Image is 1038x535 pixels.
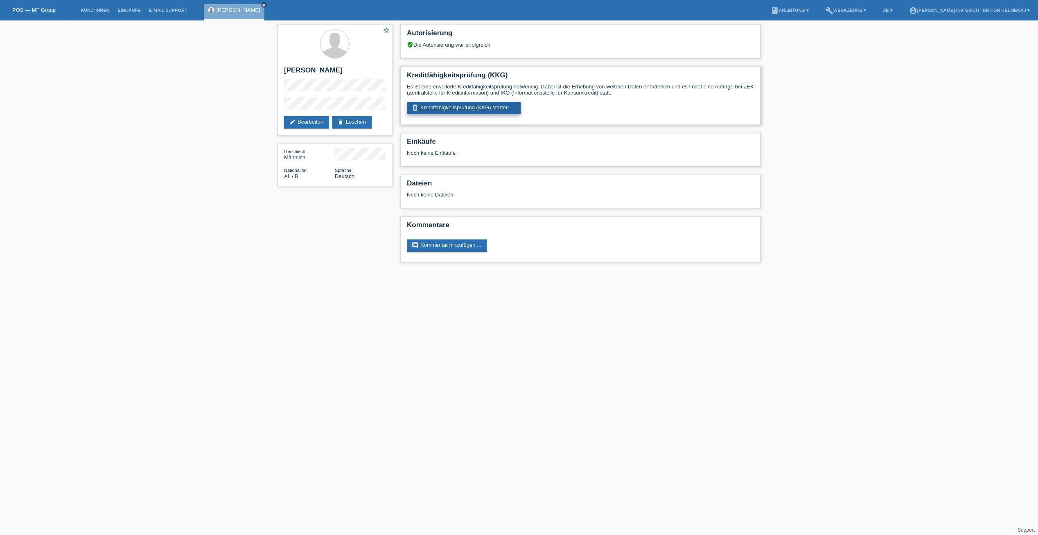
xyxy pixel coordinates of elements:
[12,7,56,13] a: POS — MF Group
[407,84,754,96] p: Es ist eine erweiterte Kreditfähigkeitsprüfung notwendig. Dabei ist die Erhebung von weiteren Dat...
[383,27,390,35] a: star_border
[407,41,413,48] i: verified_user
[284,168,307,173] span: Nationalität
[771,7,779,15] i: book
[878,8,896,13] a: DE ▾
[284,173,298,179] span: Albanien / B / 14.03.2022
[407,192,657,198] div: Noch keine Dateien
[284,148,335,160] div: Männlich
[217,7,260,13] a: [PERSON_NAME]
[77,8,113,13] a: Kund*innen
[412,104,418,111] i: perm_device_information
[412,242,418,248] i: comment
[113,8,144,13] a: Einkäufe
[1018,527,1035,533] a: Support
[407,29,754,41] h2: Autorisierung
[407,102,521,114] a: perm_device_informationKreditfähigkeitsprüfung (KKG) starten ...
[284,66,386,79] h2: [PERSON_NAME]
[284,116,329,129] a: editBearbeiten
[905,8,1034,13] a: account_circle[PERSON_NAME] Ink GmbH - Driton Kelmenaj ▾
[821,8,871,13] a: buildWerkzeuge ▾
[145,8,192,13] a: E-Mail Support
[332,116,372,129] a: deleteLöschen
[335,173,354,179] span: Deutsch
[383,27,390,34] i: star_border
[825,7,833,15] i: build
[407,179,754,192] h2: Dateien
[335,168,352,173] span: Sprache
[767,8,813,13] a: bookAnleitung ▾
[261,2,267,8] a: close
[407,221,754,233] h2: Kommentare
[407,41,754,48] div: Die Autorisierung war erfolgreich.
[407,71,754,84] h2: Kreditfähigkeitsprüfung (KKG)
[289,119,296,125] i: edit
[407,150,754,162] div: Noch keine Einkäufe
[337,119,344,125] i: delete
[407,138,754,150] h2: Einkäufe
[909,7,917,15] i: account_circle
[407,239,487,252] a: commentKommentar hinzufügen ...
[284,149,307,154] span: Geschlecht
[262,3,266,7] i: close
